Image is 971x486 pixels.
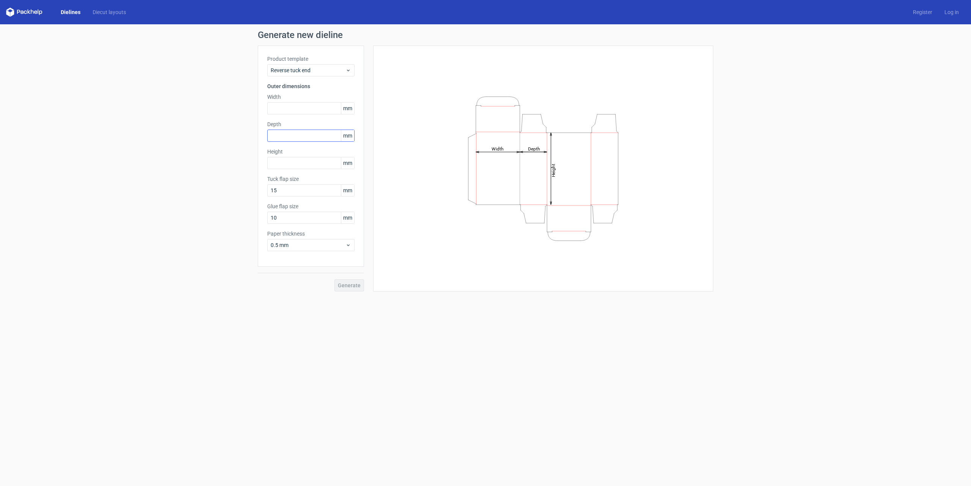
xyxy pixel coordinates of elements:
a: Diecut layouts [87,8,132,16]
label: Depth [267,120,355,128]
tspan: Width [492,146,504,151]
label: Product template [267,55,355,63]
a: Log in [938,8,965,16]
span: mm [341,130,354,141]
span: mm [341,185,354,196]
label: Tuck flap size [267,175,355,183]
label: Paper thickness [267,230,355,237]
tspan: Height [551,163,556,177]
a: Register [907,8,938,16]
span: mm [341,103,354,114]
span: mm [341,212,354,223]
label: Glue flap size [267,203,355,210]
tspan: Depth [528,146,540,151]
span: Reverse tuck end [271,66,345,74]
span: 0.5 mm [271,241,345,249]
h3: Outer dimensions [267,82,355,90]
label: Height [267,148,355,155]
a: Dielines [55,8,87,16]
label: Width [267,93,355,101]
span: mm [341,157,354,169]
h1: Generate new dieline [258,30,713,40]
